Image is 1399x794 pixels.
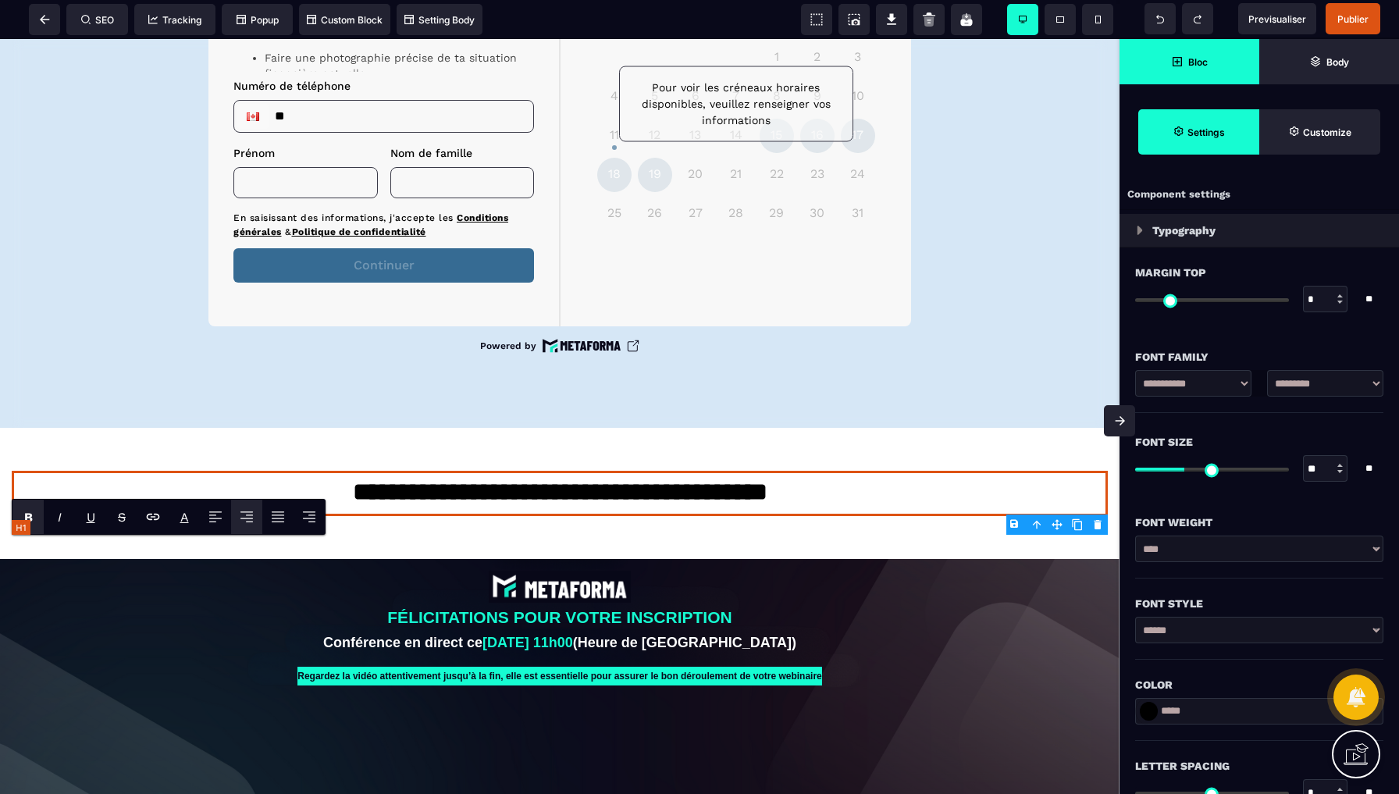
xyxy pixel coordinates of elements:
div: 1 [362,86,367,100]
span: Custom Block [307,14,383,26]
span: View components [801,4,832,35]
u: U [87,510,95,525]
span: Tracking [148,14,201,26]
span: Nom de famille [379,344,461,356]
span: Align Right [294,500,325,534]
div: Font Family [1135,347,1383,366]
s: S [118,510,126,525]
div: Font Weight [1135,513,1383,532]
p: A [180,510,189,525]
span: & [273,423,280,434]
div: Font Style [1135,594,1383,613]
i: I [58,510,62,525]
strong: Body [1326,56,1349,68]
span: Prénom [222,344,263,356]
span: Strike-through [106,500,137,534]
span: Link [137,500,169,534]
b: [DATE] 11h00 [482,596,573,611]
span: Align Left [200,500,231,534]
img: loading [1137,226,1143,235]
p: Appel Stratégique - [PERSON_NAME] [222,142,511,164]
b: B [24,510,33,525]
span: Publier [1337,13,1369,25]
p: En saisissant des informations, j'accepte les [222,408,522,436]
a: Politique de confidentialité [280,423,415,434]
p: Powered by [468,536,525,549]
div: Color [1135,675,1383,694]
p: Sélectionnez une date et une heure [574,142,874,161]
img: abe9e435164421cb06e33ef15842a39e_e5ef653356713f0d7dd3797ab850248d_Capture_d%E2%80%99e%CC%81cran_2... [489,532,632,564]
p: Pour voir les créneaux horaires disponibles, veuillez renseigner vos informations [621,276,828,325]
a: Powered by [468,536,628,550]
span: Popup [237,14,279,26]
span: Open Layer Manager [1259,39,1399,84]
text: Regardez la vidéo attentivement jusqu’à la fin, elle est essentielle pour assurer le bon déroulem... [297,628,822,646]
strong: Bloc [1188,56,1208,68]
span: Open Style Manager [1259,109,1380,155]
strong: Customize [1303,126,1351,138]
p: Réservez votre appel [616,84,744,102]
p: 📞 Pendant cet appel, nous prendrons le temps de : [222,220,518,236]
span: Preview [1238,3,1316,34]
text: Conférence en direct ce (Heure de [GEOGRAPHIC_DATA]) [12,592,1108,616]
span: Setting Body [404,14,475,26]
p: Typography [1152,221,1216,240]
p: Remplissez le formulaire [385,84,539,102]
label: Font color [180,510,189,525]
span: Settings [1138,109,1259,155]
span: Numéro de téléphone [222,276,339,289]
span: Italic [44,500,75,534]
div: Component settings [1120,180,1399,210]
strong: Settings [1187,126,1225,138]
div: Canada: + 1 [226,301,257,326]
span: Open Blocks [1120,39,1259,84]
li: Faire une photographie précise de ta situation financière actuelle. [253,247,518,278]
p: Un échange pour clarifier tes finances et savoir exactement quoi faire ensuite. [222,178,518,209]
span: Margin Top [1135,263,1206,282]
div: 2 [592,86,600,100]
span: SEO [81,14,114,26]
span: Underline [75,500,106,534]
text: FÉLICITATIONS POUR VOTRE INSCRIPTION [12,567,1108,592]
span: Screenshot [838,4,870,35]
a: Conditions générales [222,409,497,434]
span: Align Justify [262,500,294,534]
span: Previsualiser [1248,13,1306,25]
span: Bold [12,500,44,534]
span: Font Size [1135,433,1193,451]
span: Letter Spacing [1135,757,1230,775]
span: Align Center [231,500,262,534]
